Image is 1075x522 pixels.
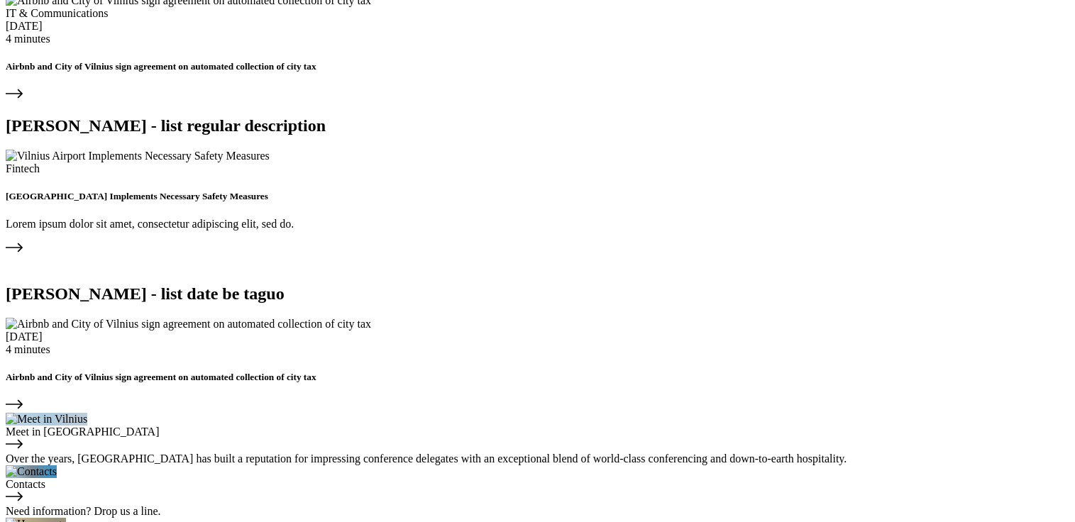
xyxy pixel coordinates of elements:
div: 4 minutes [6,33,1069,45]
img: Airbnb and City of Vilnius sign agreement on automated collection of city tax [6,318,371,331]
svg: Go to link [6,491,23,502]
p: Lorem ipsum dolor sit amet, consectetur adipiscing elit, sed do. [6,218,1069,231]
img: Meet in Vilnius [6,413,87,426]
h5: [GEOGRAPHIC_DATA] Implements Necessary Safety Measures [6,191,1069,202]
h5: Airbnb and City of Vilnius sign agreement on automated collection of city tax [6,372,1069,383]
div: [DATE] [6,20,1069,33]
h2: [PERSON_NAME] - list regular description [6,116,1069,135]
span: Fintech [6,162,40,174]
img: Contacts [6,465,57,478]
svg: Go to link [6,438,23,450]
div: 4 minutes [6,343,1069,356]
span: IT & Communications [6,7,109,19]
div: [DATE] [6,331,1069,343]
h5: Airbnb and City of Vilnius sign agreement on automated collection of city tax [6,61,1069,72]
h2: [PERSON_NAME] - list date be taguo [6,284,1069,304]
img: Vilnius Airport Implements Necessary Safety Measures [6,150,270,162]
